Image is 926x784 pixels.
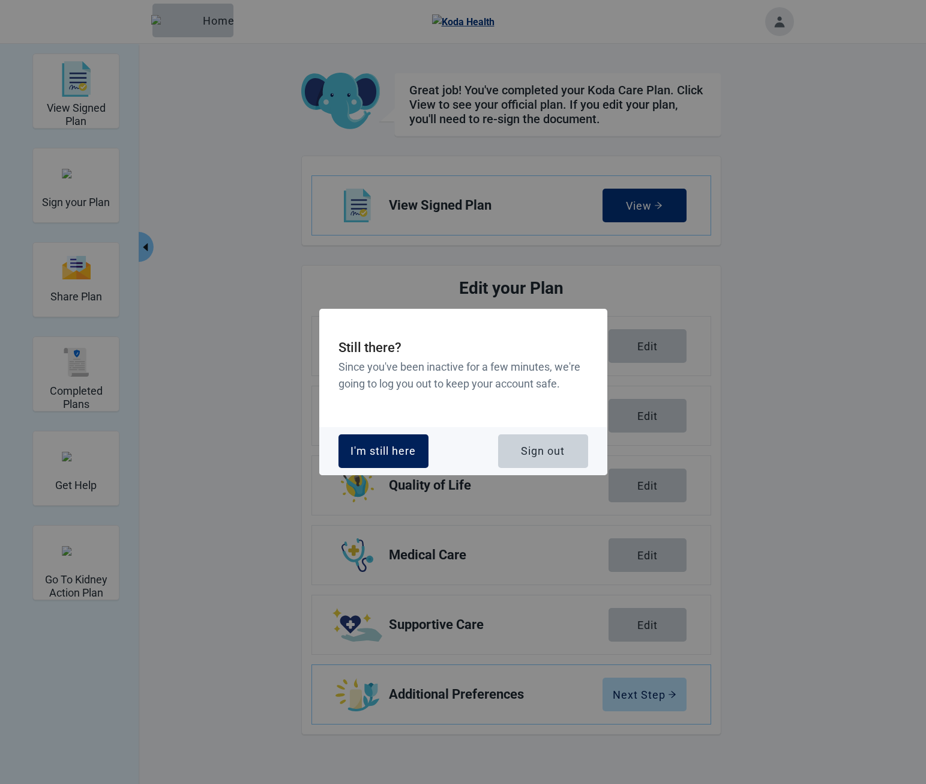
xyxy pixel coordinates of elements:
button: I'm still here [338,434,428,468]
div: Sign out [521,445,565,457]
div: I'm still here [350,445,416,457]
button: Sign out [498,434,588,468]
h3: Since you've been inactive for a few minutes, we're going to log you out to keep your account safe. [338,359,588,393]
h2: Still there? [338,338,588,359]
